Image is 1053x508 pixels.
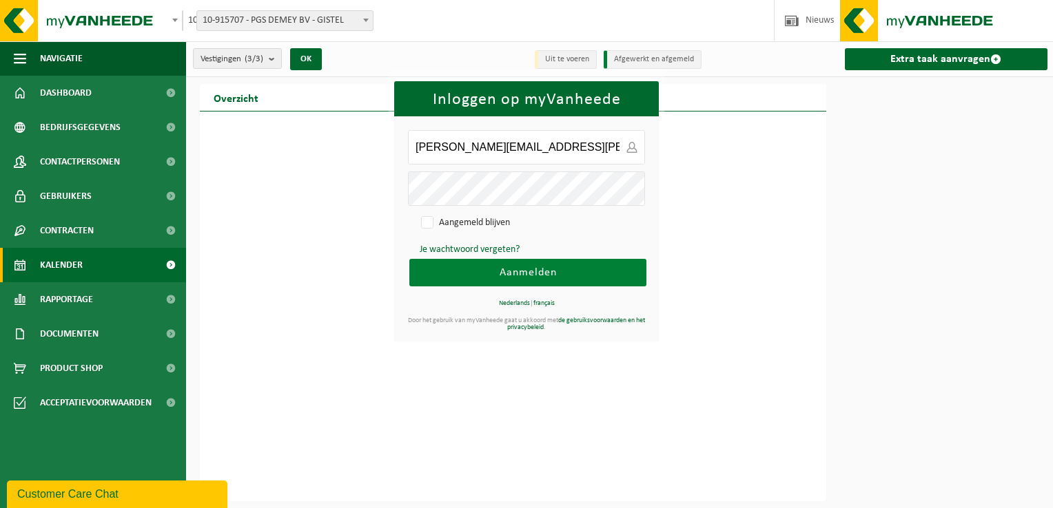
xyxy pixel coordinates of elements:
[196,10,374,31] span: 10-915707 - PGS DEMEY BV - GISTEL
[500,267,557,278] span: Aanmelden
[197,11,373,30] span: 10-915707 - PGS DEMEY BV - GISTEL
[290,48,322,70] button: OK
[40,248,83,282] span: Kalender
[40,76,92,110] span: Dashboard
[535,50,597,69] li: Uit te voeren
[604,50,702,69] li: Afgewerkt en afgemeld
[409,259,646,286] button: Aanmelden
[183,11,202,30] span: 10-915707 - PGS DEMEY BV - GISTEL
[394,317,659,331] div: Door het gebruik van myVanheede gaat u akkoord met .
[182,10,183,31] span: 10-915707 - PGS DEMEY BV - GISTEL
[40,282,93,317] span: Rapportage
[40,351,103,385] span: Product Shop
[7,478,230,508] iframe: chat widget
[40,385,152,420] span: Acceptatievoorwaarden
[394,300,659,307] div: |
[408,130,645,165] input: E-mailadres
[40,110,121,145] span: Bedrijfsgegevens
[420,244,520,255] a: Je wachtwoord vergeten?
[418,213,520,233] label: Aangemeld blijven
[245,54,263,63] count: (3/3)
[40,317,99,351] span: Documenten
[40,213,94,248] span: Contracten
[193,48,282,69] button: Vestigingen(3/3)
[507,317,645,331] a: de gebruiksvoorwaarden en het privacybeleid
[394,81,659,116] h1: Inloggen op myVanheede
[499,299,530,307] a: Nederlands
[40,179,92,213] span: Gebruikers
[201,49,263,70] span: Vestigingen
[200,84,272,111] h2: Overzicht
[40,41,83,76] span: Navigatie
[533,299,555,307] a: français
[845,48,1048,70] a: Extra taak aanvragen
[40,145,120,179] span: Contactpersonen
